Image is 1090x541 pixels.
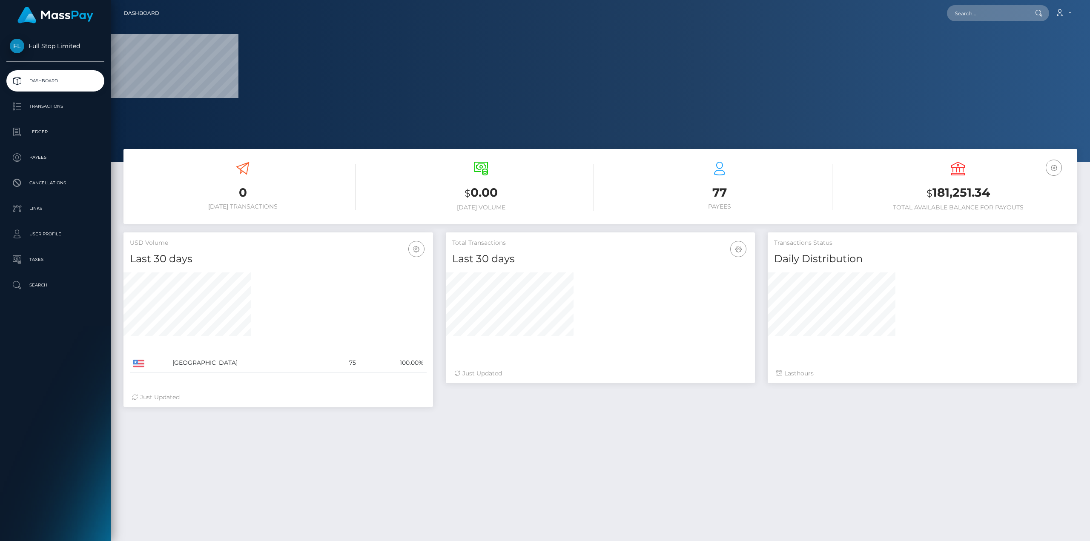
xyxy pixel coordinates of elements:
[10,126,101,138] p: Ledger
[454,369,747,378] div: Just Updated
[124,4,159,22] a: Dashboard
[368,204,594,211] h6: [DATE] Volume
[130,252,427,266] h4: Last 30 days
[10,202,101,215] p: Links
[452,252,749,266] h4: Last 30 days
[130,203,356,210] h6: [DATE] Transactions
[607,203,832,210] h6: Payees
[132,393,425,402] div: Just Updated
[10,253,101,266] p: Taxes
[6,275,104,296] a: Search
[10,177,101,189] p: Cancellations
[6,96,104,117] a: Transactions
[465,187,470,199] small: $
[776,369,1069,378] div: Last hours
[6,249,104,270] a: Taxes
[926,187,932,199] small: $
[774,252,1071,266] h4: Daily Distribution
[845,184,1071,202] h3: 181,251.34
[452,239,749,247] h5: Total Transactions
[6,147,104,168] a: Payees
[10,100,101,113] p: Transactions
[6,223,104,245] a: User Profile
[6,42,104,50] span: Full Stop Limited
[6,70,104,92] a: Dashboard
[10,74,101,87] p: Dashboard
[607,184,832,201] h3: 77
[169,353,330,373] td: [GEOGRAPHIC_DATA]
[774,239,1071,247] h5: Transactions Status
[130,239,427,247] h5: USD Volume
[368,184,594,202] h3: 0.00
[6,198,104,219] a: Links
[947,5,1027,21] input: Search...
[130,184,356,201] h3: 0
[330,353,359,373] td: 75
[845,204,1071,211] h6: Total Available Balance for Payouts
[10,39,24,53] img: Full Stop Limited
[6,172,104,194] a: Cancellations
[6,121,104,143] a: Ledger
[10,151,101,164] p: Payees
[133,360,144,367] img: US.png
[10,228,101,240] p: User Profile
[17,7,93,23] img: MassPay Logo
[359,353,426,373] td: 100.00%
[10,279,101,292] p: Search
